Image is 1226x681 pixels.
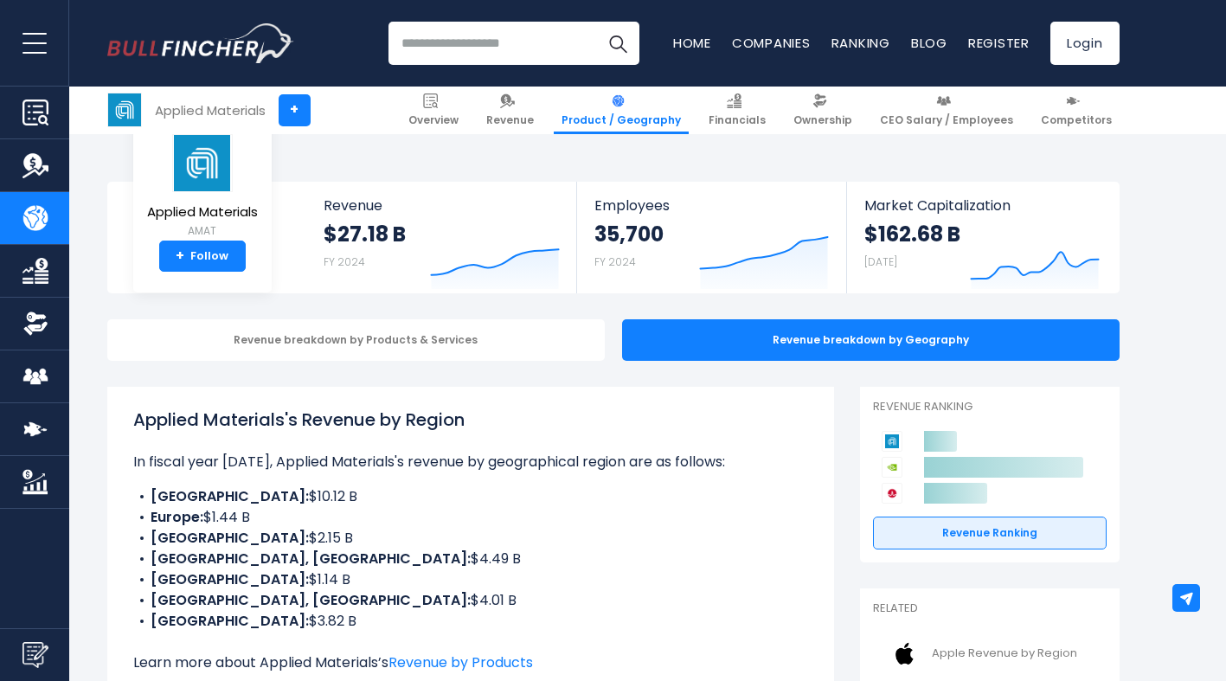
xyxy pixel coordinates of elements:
[1041,113,1112,127] span: Competitors
[22,311,48,337] img: Ownership
[594,254,636,269] small: FY 2024
[873,400,1107,414] p: Revenue Ranking
[968,34,1030,52] a: Register
[388,652,533,672] a: Revenue by Products
[176,248,184,264] strong: +
[622,319,1120,361] div: Revenue breakdown by Geography
[133,652,808,673] p: Learn more about Applied Materials’s
[873,517,1107,549] a: Revenue Ranking
[133,569,808,590] li: $1.14 B
[486,113,534,127] span: Revenue
[701,87,773,134] a: Financials
[596,22,639,65] button: Search
[732,34,811,52] a: Companies
[873,601,1107,616] p: Related
[911,34,947,52] a: Blog
[864,221,960,247] strong: $162.68 B
[932,646,1077,661] span: Apple Revenue by Region
[107,23,293,63] a: Go to homepage
[279,94,311,126] a: +
[1033,87,1120,134] a: Competitors
[147,223,258,239] small: AMAT
[594,221,664,247] strong: 35,700
[324,221,406,247] strong: $27.18 B
[408,113,459,127] span: Overview
[324,197,560,214] span: Revenue
[133,486,808,507] li: $10.12 B
[1050,22,1120,65] a: Login
[146,133,259,241] a: Applied Materials AMAT
[882,457,902,478] img: NVIDIA Corporation competitors logo
[107,23,294,63] img: Bullfincher logo
[562,113,681,127] span: Product / Geography
[151,528,309,548] b: [GEOGRAPHIC_DATA]:
[151,590,471,610] b: [GEOGRAPHIC_DATA], [GEOGRAPHIC_DATA]:
[882,431,902,452] img: Applied Materials competitors logo
[872,87,1021,134] a: CEO Salary / Employees
[577,182,846,293] a: Employees 35,700 FY 2024
[172,134,233,192] img: AMAT logo
[554,87,689,134] a: Product / Geography
[147,205,258,220] span: Applied Materials
[873,630,1107,678] a: Apple Revenue by Region
[478,87,542,134] a: Revenue
[324,254,365,269] small: FY 2024
[864,197,1100,214] span: Market Capitalization
[793,113,852,127] span: Ownership
[133,507,808,528] li: $1.44 B
[133,590,808,611] li: $4.01 B
[882,483,902,504] img: Broadcom competitors logo
[159,241,246,272] a: +Follow
[151,486,309,506] b: [GEOGRAPHIC_DATA]:
[401,87,466,134] a: Overview
[709,113,766,127] span: Financials
[673,34,711,52] a: Home
[831,34,890,52] a: Ranking
[151,549,471,569] b: [GEOGRAPHIC_DATA], [GEOGRAPHIC_DATA]:
[847,182,1117,293] a: Market Capitalization $162.68 B [DATE]
[883,634,927,673] img: AAPL logo
[594,197,829,214] span: Employees
[786,87,860,134] a: Ownership
[880,113,1013,127] span: CEO Salary / Employees
[151,611,309,631] b: [GEOGRAPHIC_DATA]:
[108,93,141,126] img: AMAT logo
[133,407,808,433] h1: Applied Materials's Revenue by Region
[133,611,808,632] li: $3.82 B
[151,507,203,527] b: Europe:
[133,528,808,549] li: $2.15 B
[151,569,309,589] b: [GEOGRAPHIC_DATA]:
[133,452,808,472] p: In fiscal year [DATE], Applied Materials's revenue by geographical region are as follows:
[107,319,605,361] div: Revenue breakdown by Products & Services
[306,182,577,293] a: Revenue $27.18 B FY 2024
[864,254,897,269] small: [DATE]
[155,100,266,120] div: Applied Materials
[133,549,808,569] li: $4.49 B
